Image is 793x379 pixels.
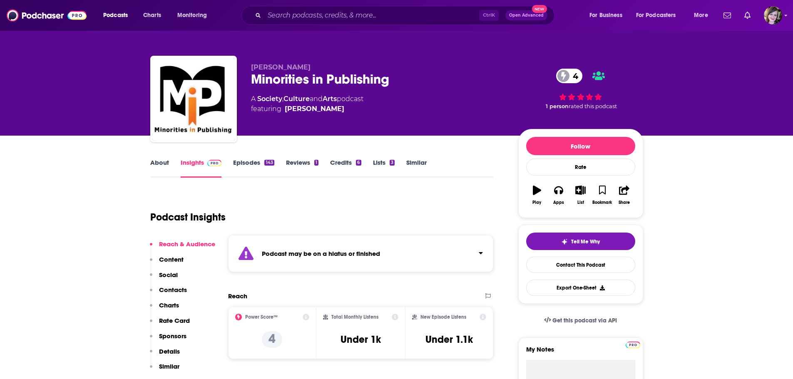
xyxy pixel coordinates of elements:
img: Podchaser Pro [207,160,222,166]
a: Credits6 [330,159,361,178]
span: Get this podcast via API [552,317,617,324]
h2: New Episode Listens [420,314,466,320]
span: rated this podcast [569,103,617,109]
h3: Under 1.1k [425,333,473,346]
span: [PERSON_NAME] [251,63,311,71]
p: Social [159,271,178,279]
a: About [150,159,169,178]
span: featuring [251,104,363,114]
button: open menu [584,9,633,22]
div: Rate [526,159,635,176]
button: Reach & Audience [150,240,215,255]
div: Search podcasts, credits, & more... [249,6,562,25]
h2: Total Monthly Listens [331,314,378,320]
button: Charts [150,301,179,317]
button: Content [150,255,184,271]
a: 4 [556,69,582,83]
a: Lists3 [373,159,395,178]
span: Open Advanced [509,13,544,17]
a: Reviews1 [286,159,318,178]
span: For Business [589,10,622,21]
button: Play [526,180,548,210]
img: Minorities in Publishing [152,57,235,141]
a: Jenn Baker [285,104,344,114]
span: 4 [564,69,582,83]
button: tell me why sparkleTell Me Why [526,233,635,250]
button: Details [150,347,180,363]
p: Rate Card [159,317,190,325]
button: Rate Card [150,317,190,332]
button: Share [613,180,635,210]
button: List [569,180,591,210]
div: 1 [314,160,318,166]
a: Culture [283,95,310,103]
p: Reach & Audience [159,240,215,248]
section: Click to expand status details [228,235,494,272]
h1: Podcast Insights [150,211,226,223]
input: Search podcasts, credits, & more... [264,9,479,22]
button: Similar [150,362,179,378]
a: Charts [138,9,166,22]
span: For Podcasters [636,10,676,21]
a: Pro website [626,340,640,348]
a: Similar [406,159,427,178]
img: Podchaser Pro [626,342,640,348]
label: My Notes [526,345,635,360]
span: , [282,95,283,103]
a: Contact This Podcast [526,257,635,273]
div: Apps [553,200,564,205]
div: 143 [264,160,274,166]
a: Show notifications dropdown [720,8,734,22]
p: Contacts [159,286,187,294]
span: Ctrl K [479,10,499,21]
span: More [694,10,708,21]
a: Show notifications dropdown [741,8,754,22]
p: Charts [159,301,179,309]
h3: Under 1k [341,333,381,346]
span: Monitoring [177,10,207,21]
a: InsightsPodchaser Pro [181,159,222,178]
button: Sponsors [150,332,186,347]
a: Society [257,95,282,103]
button: Follow [526,137,635,155]
button: open menu [97,9,139,22]
span: Podcasts [103,10,128,21]
a: Get this podcast via API [537,310,624,331]
div: Bookmark [592,200,612,205]
p: Content [159,255,184,263]
strong: Podcast may be on a hiatus or finished [262,250,380,258]
div: Play [532,200,541,205]
img: Podchaser - Follow, Share and Rate Podcasts [7,7,87,23]
p: 4 [262,331,282,348]
button: open menu [688,9,718,22]
span: Tell Me Why [571,238,600,245]
div: A podcast [251,94,363,114]
div: Share [619,200,630,205]
button: Social [150,271,178,286]
button: Open AdvancedNew [505,10,547,20]
p: Sponsors [159,332,186,340]
button: Export One-Sheet [526,280,635,296]
p: Similar [159,362,179,370]
h2: Reach [228,292,247,300]
button: Bookmark [592,180,613,210]
h2: Power Score™ [245,314,278,320]
span: Logged in as IAmMBlankenship [764,6,782,25]
button: Show profile menu [764,6,782,25]
img: User Profile [764,6,782,25]
a: Episodes143 [233,159,274,178]
div: 6 [356,160,361,166]
span: 1 person [546,103,569,109]
div: 3 [390,160,395,166]
img: tell me why sparkle [561,238,568,245]
a: Arts [323,95,337,103]
button: open menu [172,9,218,22]
p: Details [159,347,180,355]
span: and [310,95,323,103]
span: Charts [143,10,161,21]
span: New [532,5,547,13]
div: List [577,200,584,205]
div: 4 1 personrated this podcast [518,63,643,115]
